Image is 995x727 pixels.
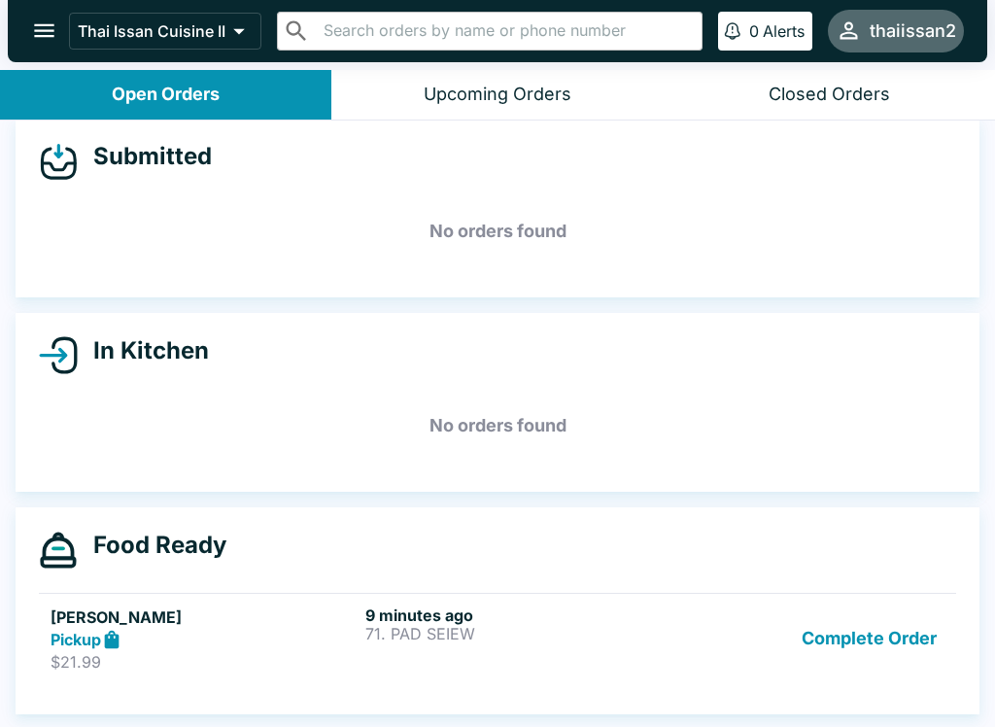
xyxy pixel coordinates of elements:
[749,21,759,41] p: 0
[424,84,571,106] div: Upcoming Orders
[870,19,956,43] div: thaiissan2
[51,652,358,672] p: $21.99
[39,391,956,461] h5: No orders found
[78,21,225,41] p: Thai Issan Cuisine II
[51,606,358,629] h5: [PERSON_NAME]
[112,84,220,106] div: Open Orders
[39,196,956,266] h5: No orders found
[51,630,101,649] strong: Pickup
[78,531,226,560] h4: Food Ready
[78,142,212,171] h4: Submitted
[769,84,890,106] div: Closed Orders
[69,13,261,50] button: Thai Issan Cuisine II
[828,10,964,52] button: thaiissan2
[19,6,69,55] button: open drawer
[763,21,805,41] p: Alerts
[365,606,672,625] h6: 9 minutes ago
[365,625,672,642] p: 71. PAD SEIEW
[318,17,694,45] input: Search orders by name or phone number
[794,606,944,673] button: Complete Order
[78,336,209,365] h4: In Kitchen
[39,593,956,684] a: [PERSON_NAME]Pickup$21.999 minutes ago71. PAD SEIEWComplete Order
